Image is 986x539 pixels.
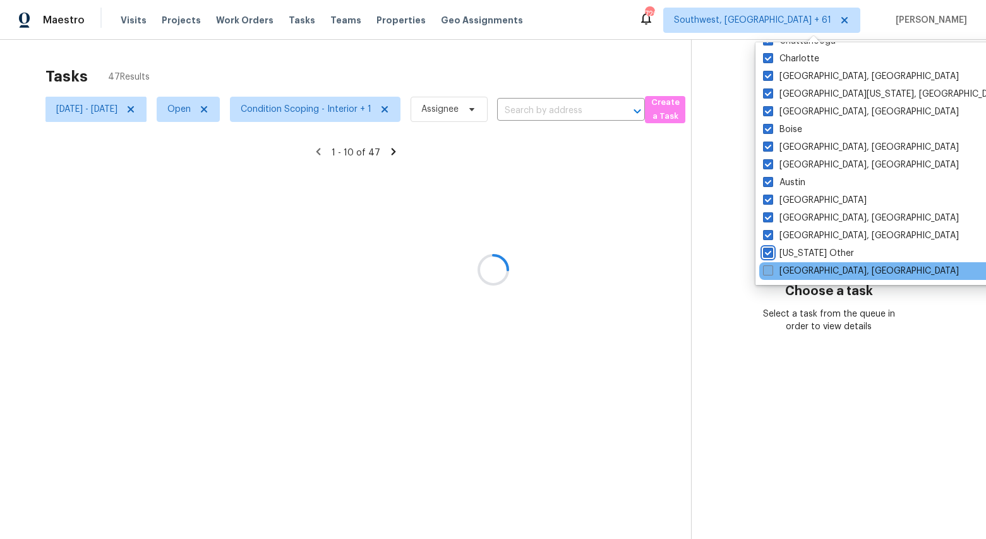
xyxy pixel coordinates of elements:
[763,212,959,224] label: [GEOGRAPHIC_DATA], [GEOGRAPHIC_DATA]
[763,141,959,154] label: [GEOGRAPHIC_DATA], [GEOGRAPHIC_DATA]
[645,8,654,20] div: 720
[763,106,959,118] label: [GEOGRAPHIC_DATA], [GEOGRAPHIC_DATA]
[763,159,959,171] label: [GEOGRAPHIC_DATA], [GEOGRAPHIC_DATA]
[763,229,959,242] label: [GEOGRAPHIC_DATA], [GEOGRAPHIC_DATA]
[763,52,819,65] label: Charlotte
[763,265,959,277] label: [GEOGRAPHIC_DATA], [GEOGRAPHIC_DATA]
[763,247,854,260] label: [US_STATE] Other
[763,176,805,189] label: Austin
[763,123,802,136] label: Boise
[763,70,959,83] label: [GEOGRAPHIC_DATA], [GEOGRAPHIC_DATA]
[763,194,867,207] label: [GEOGRAPHIC_DATA]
